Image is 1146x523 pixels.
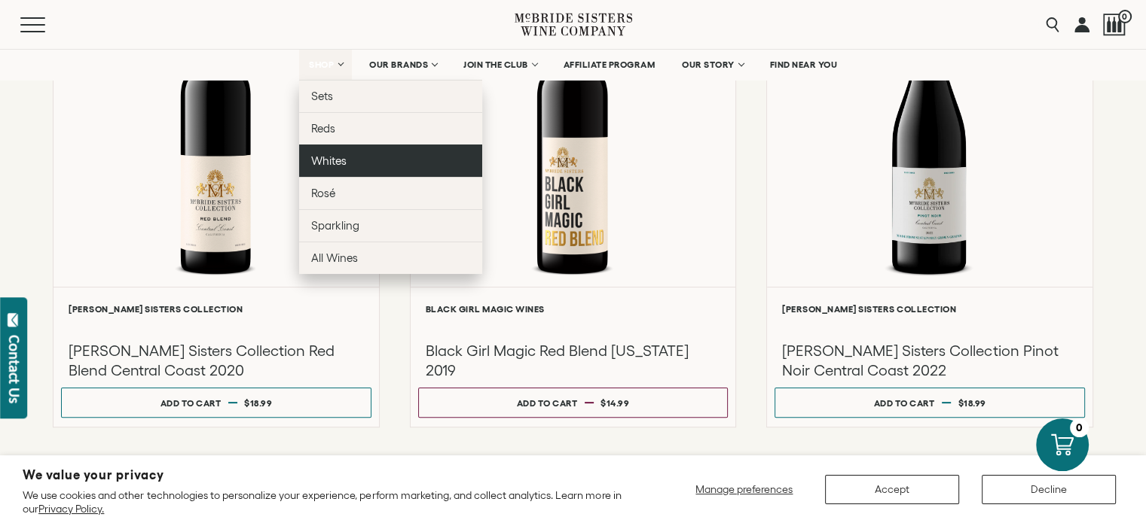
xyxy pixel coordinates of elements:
[299,242,482,274] a: All Wines
[20,17,75,32] button: Mobile Menu Trigger
[517,392,578,414] div: Add to cart
[554,50,665,80] a: AFFILIATE PROGRAM
[23,469,631,482] h2: We value your privacy
[359,50,446,80] a: OUR BRANDS
[299,80,482,112] a: Sets
[299,144,482,177] a: Whites
[311,187,335,199] span: Rosé
[299,209,482,242] a: Sparkling
[369,59,428,70] span: OUR BRANDS
[564,59,656,70] span: AFFILIATE PROGRAM
[874,392,935,414] div: Add to cart
[672,50,753,80] a: OUR STORY
[782,304,1077,314] h6: [PERSON_NAME] Sisters Collection
[686,475,802,504] button: Manage preferences
[426,304,721,314] h6: Black Girl Magic Wines
[160,392,221,414] div: Add to cart
[1118,10,1132,23] span: 0
[311,154,347,167] span: Whites
[299,50,352,80] a: SHOP
[69,304,364,314] h6: [PERSON_NAME] Sisters Collection
[418,388,729,418] button: Add to cart $14.99
[958,398,986,408] span: $18.99
[311,219,359,232] span: Sparkling
[311,251,358,264] span: All Wines
[38,503,104,515] a: Privacy Policy.
[601,398,629,408] span: $14.99
[299,112,482,144] a: Reds
[311,122,335,135] span: Reds
[982,475,1116,504] button: Decline
[426,341,721,380] h3: Black Girl Magic Red Blend [US_STATE] 2019
[311,90,333,102] span: Sets
[770,59,838,70] span: FIND NEAR YOU
[760,50,848,80] a: FIND NEAR YOU
[463,59,528,70] span: JOIN THE CLUB
[825,475,959,504] button: Accept
[69,341,364,380] h3: [PERSON_NAME] Sisters Collection Red Blend Central Coast 2020
[309,59,335,70] span: SHOP
[7,335,22,403] div: Contact Us
[244,398,272,408] span: $18.99
[782,341,1077,380] h3: [PERSON_NAME] Sisters Collection Pinot Noir Central Coast 2022
[454,50,546,80] a: JOIN THE CLUB
[682,59,735,70] span: OUR STORY
[23,488,631,515] p: We use cookies and other technologies to personalize your experience, perform marketing, and coll...
[61,388,371,418] button: Add to cart $18.99
[299,177,482,209] a: Rosé
[1070,418,1089,437] div: 0
[775,388,1085,418] button: Add to cart $18.99
[695,483,793,495] span: Manage preferences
